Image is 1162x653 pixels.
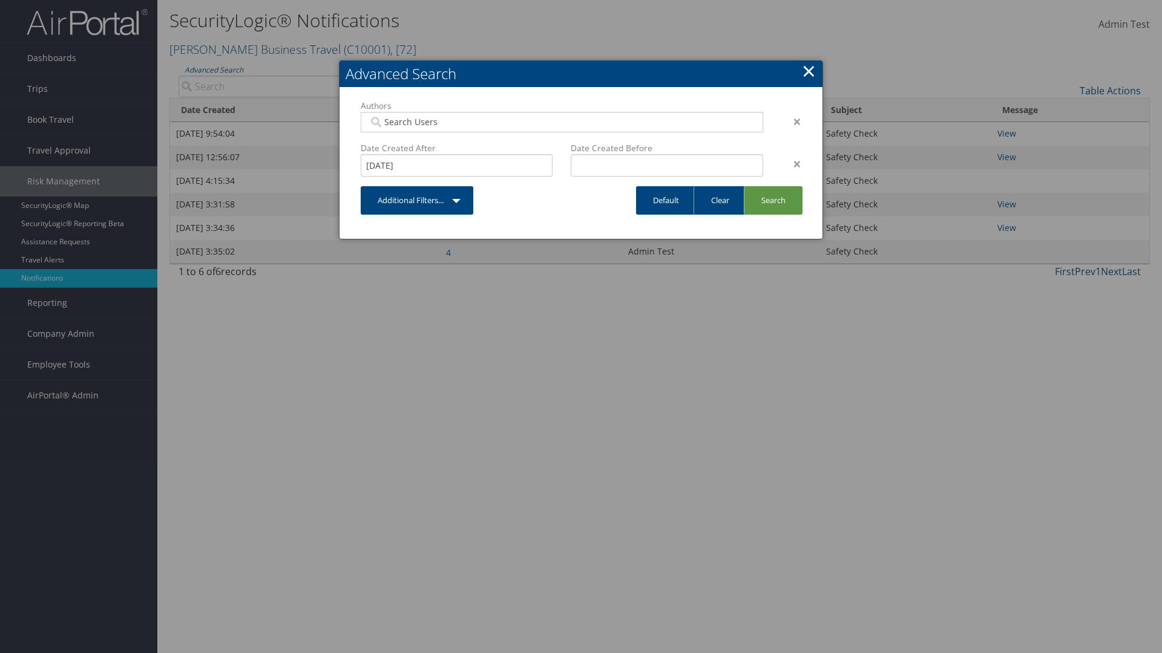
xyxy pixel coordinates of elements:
label: Date Created After [361,142,553,154]
div: × [772,157,810,171]
a: Close [802,59,816,83]
div: × [772,114,810,129]
label: Date Created Before [571,142,763,154]
a: Clear [694,186,746,215]
input: Search Users [369,116,755,128]
a: Default [636,186,696,215]
a: Search [744,186,803,215]
label: Authors [361,100,763,112]
a: Additional Filters... [361,186,473,215]
h2: Advanced Search [340,60,822,87]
